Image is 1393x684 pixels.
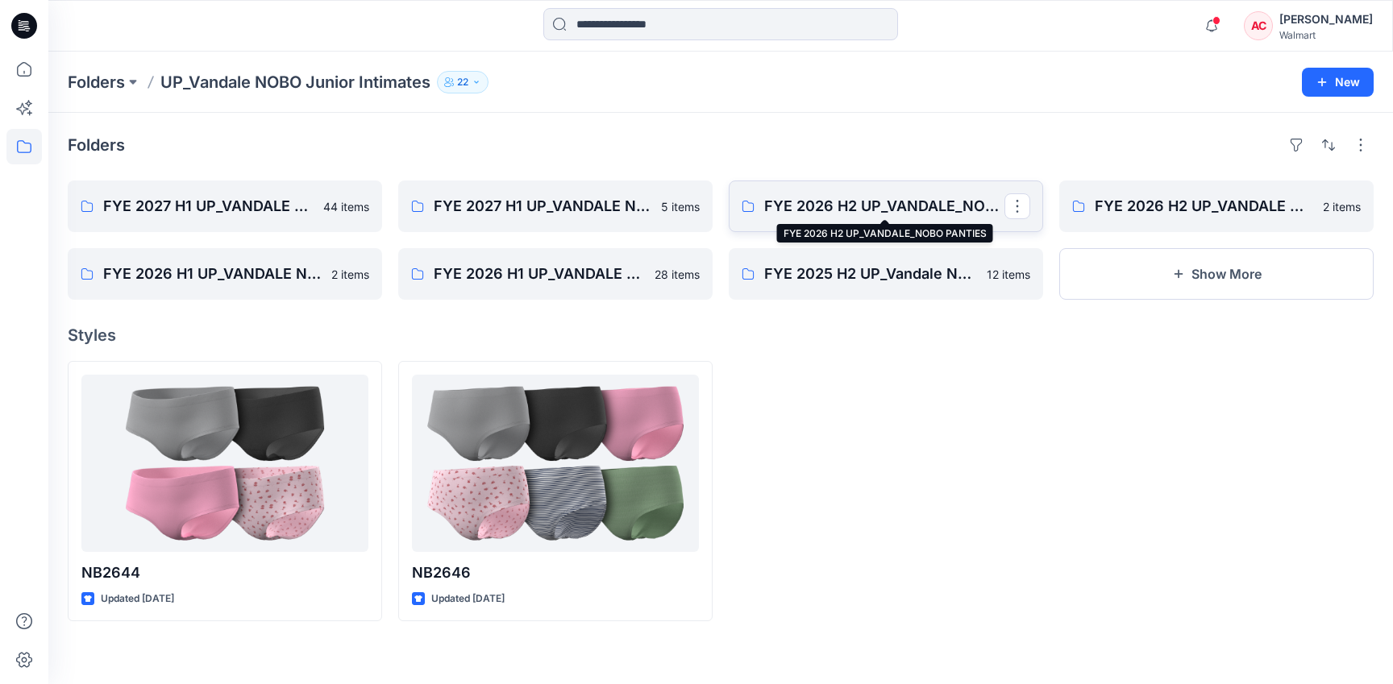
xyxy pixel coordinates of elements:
div: [PERSON_NAME] [1279,10,1373,29]
p: Updated [DATE] [431,591,505,607]
div: AC [1244,11,1273,40]
p: UP_Vandale NOBO Junior Intimates [160,71,430,93]
button: 22 [437,71,489,93]
p: FYE 2026 H2 UP_VANDALE_NOBO PANTIES [764,195,1004,218]
h4: Styles [68,325,1374,345]
a: NB2644 [81,375,368,552]
h4: Folders [68,135,125,155]
a: NB2646 [412,375,699,552]
p: 12 items [987,266,1030,283]
a: FYE 2026 H1 UP_VANDALE NOBO PANTIES28 items [398,248,713,300]
p: 5 items [661,198,700,215]
a: FYE 2027 H1 UP_VANDALE NOBO BRAS5 items [398,180,713,232]
p: FYE 2025 H2 UP_Vandale NOBO PANTIES [764,263,977,285]
a: FYE 2026 H2 UP_VANDALE NOBO BRAS2 items [1059,180,1374,232]
p: 22 [457,73,468,91]
p: 2 items [331,266,369,283]
button: Show More [1059,248,1374,300]
p: 44 items [323,198,369,215]
p: FYE 2026 H1 UP_VANDALE NOBO PANTIES [434,263,645,285]
p: NB2646 [412,562,699,584]
p: NB2644 [81,562,368,584]
p: FYE 2027 H1 UP_VANDALE NOBO PANTIES [103,195,314,218]
p: FYE 2026 H1 UP_VANDALE NOBO BRAS [103,263,322,285]
p: FYE 2027 H1 UP_VANDALE NOBO BRAS [434,195,651,218]
a: Folders [68,71,125,93]
button: New [1302,68,1374,97]
a: FYE 2027 H1 UP_VANDALE NOBO PANTIES44 items [68,180,382,232]
div: Walmart [1279,29,1373,41]
p: Updated [DATE] [101,591,174,607]
p: 2 items [1323,198,1361,215]
a: FYE 2026 H2 UP_VANDALE_NOBO PANTIES [729,180,1043,232]
p: FYE 2026 H2 UP_VANDALE NOBO BRAS [1095,195,1313,218]
p: 28 items [655,266,700,283]
a: FYE 2026 H1 UP_VANDALE NOBO BRAS2 items [68,248,382,300]
a: FYE 2025 H2 UP_Vandale NOBO PANTIES12 items [729,248,1043,300]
